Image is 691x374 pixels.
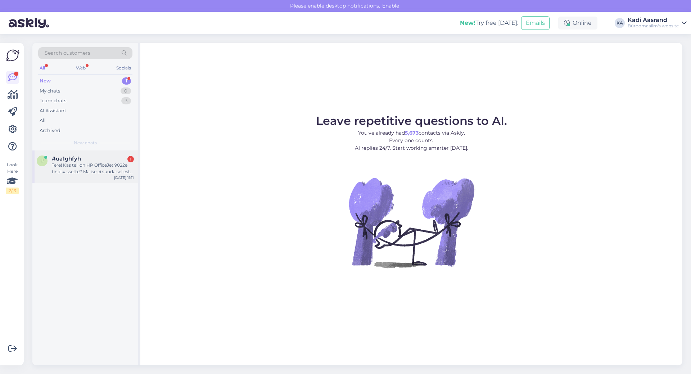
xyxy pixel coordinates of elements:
div: Büroomaailm's website [628,23,679,29]
div: [DATE] 11:11 [114,175,134,180]
p: You’ve already had contacts via Askly. Every one counts. AI replies 24/7. Start working smarter [... [316,129,507,152]
a: Kadi AasrandBüroomaailm's website [628,17,687,29]
div: All [40,117,46,124]
div: AI Assistant [40,107,66,114]
div: Archived [40,127,60,134]
span: New chats [74,140,97,146]
button: Emails [521,16,550,30]
div: KA [615,18,625,28]
div: New [40,77,51,85]
div: Web [74,63,87,73]
span: Leave repetitive questions to AI. [316,114,507,128]
div: Look Here [6,162,19,194]
div: 3 [121,97,131,104]
img: Askly Logo [6,49,19,62]
span: Search customers [45,49,90,57]
b: 5,673 [405,130,419,136]
div: 0 [121,87,131,95]
span: Enable [380,3,401,9]
div: Team chats [40,97,66,104]
div: Socials [115,63,132,73]
span: #ua1ghfyh [52,156,81,162]
span: u [40,158,44,163]
div: Tere! Kas teil on HP OfficeJet 9022e tindikassette? Ma ise ei suuda sellest kirjust valikust [PER... [52,162,134,175]
div: Kadi Aasrand [628,17,679,23]
b: New! [460,19,475,26]
div: 1 [122,77,131,85]
div: All [38,63,46,73]
div: 2 / 3 [6,188,19,194]
img: No Chat active [347,158,476,287]
div: 1 [127,156,134,162]
div: My chats [40,87,60,95]
div: Try free [DATE]: [460,19,518,27]
div: Online [558,17,597,30]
